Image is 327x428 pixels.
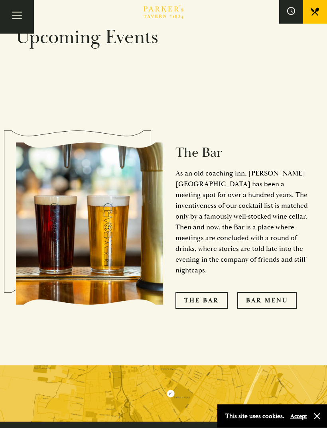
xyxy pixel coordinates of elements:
[237,292,297,309] a: Bar Menu
[175,168,311,276] p: As an old coaching inn, [PERSON_NAME][GEOGRAPHIC_DATA] has been a meeting spot for over a hundred...
[290,412,307,420] button: Accept
[313,412,321,420] button: Close and accept
[175,145,311,161] h2: The Bar
[16,25,311,50] h2: Upcoming Events
[175,292,228,309] a: The Bar
[225,410,284,422] p: This site uses cookies.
